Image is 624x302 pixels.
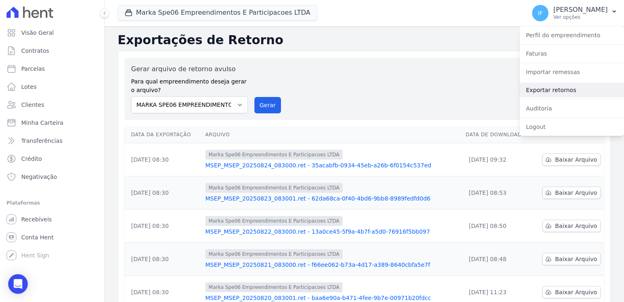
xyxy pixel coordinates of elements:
a: Baixar Arquivo [542,153,601,166]
div: Plataformas [7,198,98,208]
td: [DATE] 08:30 [125,176,202,210]
a: Parcelas [3,61,101,77]
label: Gerar arquivo de retorno avulso [131,64,248,74]
a: Contratos [3,43,101,59]
span: Marka Spe06 Empreendimentos E Participacoes LTDA [205,249,343,259]
span: Baixar Arquivo [555,288,597,296]
span: Baixar Arquivo [555,255,597,263]
td: [DATE] 08:53 [462,176,532,210]
a: Clientes [3,97,101,113]
button: IF [PERSON_NAME] Ver opções [526,2,624,25]
span: Baixar Arquivo [555,189,597,197]
a: Conta Hent [3,229,101,246]
span: Baixar Arquivo [555,156,597,164]
span: Minha Carteira [21,119,63,127]
a: MSEP_MSEP_20250822_083000.ret - 13a0ce45-5f9a-4b7f-a5d0-76916f5bb097 [205,228,459,236]
span: Lotes [21,83,37,91]
p: Ver opções [553,14,608,20]
span: Visão Geral [21,29,54,37]
a: Recebíveis [3,211,101,228]
a: Importar remessas [519,65,624,79]
span: Crédito [21,155,42,163]
span: Parcelas [21,65,45,73]
a: Visão Geral [3,25,101,41]
a: Baixar Arquivo [542,187,601,199]
a: Faturas [519,46,624,61]
a: Perfil do empreendimento [519,28,624,43]
span: Transferências [21,137,62,145]
span: Contratos [21,47,49,55]
span: Recebíveis [21,215,52,223]
button: Gerar [254,97,281,113]
td: [DATE] 08:30 [125,210,202,243]
a: Baixar Arquivo [542,286,601,298]
a: MSEP_MSEP_20250823_083001.ret - 62da68ca-0f40-4bd6-9bb8-8989fedfd0d6 [205,194,459,203]
label: Para qual empreendimento deseja gerar o arquivo? [131,74,248,95]
span: Marka Spe06 Empreendimentos E Participacoes LTDA [205,183,343,193]
a: Baixar Arquivo [542,253,601,265]
p: [PERSON_NAME] [553,6,608,14]
div: Open Intercom Messenger [8,274,28,294]
span: IF [538,10,543,16]
a: MSEP_MSEP_20250821_083000.ret - f66ee062-b73a-4d17-a389-8640cbfa5e7f [205,261,459,269]
span: Marka Spe06 Empreendimentos E Participacoes LTDA [205,150,343,160]
span: Marka Spe06 Empreendimentos E Participacoes LTDA [205,282,343,292]
span: Conta Hent [21,233,53,241]
span: Baixar Arquivo [555,222,597,230]
a: Auditoria [519,101,624,116]
a: Transferências [3,133,101,149]
a: Crédito [3,151,101,167]
td: [DATE] 08:30 [125,243,202,276]
span: Marka Spe06 Empreendimentos E Participacoes LTDA [205,216,343,226]
a: MSEP_MSEP_20250820_083001.ret - baa6e90a-b471-4fee-9b7e-00971b20fdcc [205,294,459,302]
a: Negativação [3,169,101,185]
a: Minha Carteira [3,115,101,131]
th: Data de Download [462,126,532,143]
th: Data da Exportação [125,126,202,143]
td: [DATE] 08:30 [125,143,202,176]
td: [DATE] 09:32 [462,143,532,176]
td: [DATE] 08:48 [462,243,532,276]
a: Baixar Arquivo [542,220,601,232]
td: [DATE] 08:50 [462,210,532,243]
th: Arquivo [202,126,462,143]
span: Clientes [21,101,44,109]
a: MSEP_MSEP_20250824_083000.ret - 35acabfb-0934-45eb-a26b-6f0154c537ed [205,161,459,169]
a: Logout [519,119,624,134]
h2: Exportações de Retorno [118,33,611,47]
a: Exportar retornos [519,83,624,97]
button: Marka Spe06 Empreendimentos E Participacoes LTDA [118,5,317,20]
a: Lotes [3,79,101,95]
span: Negativação [21,173,57,181]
